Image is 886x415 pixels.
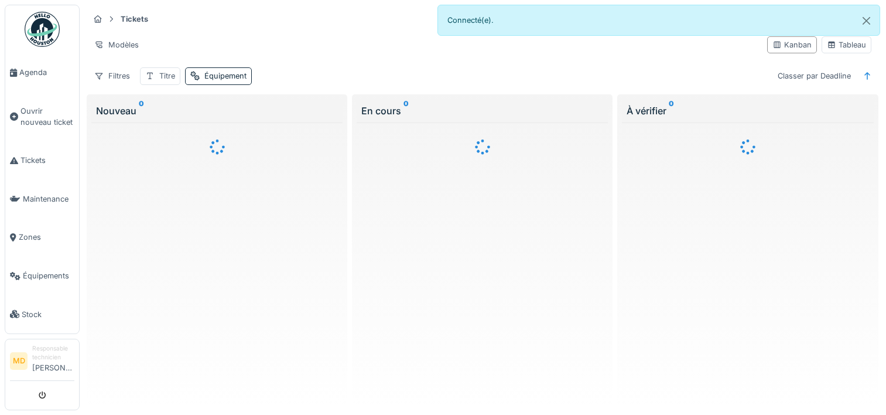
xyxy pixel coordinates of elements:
[437,5,881,36] div: Connecté(e).
[159,70,175,81] div: Titre
[361,104,603,118] div: En cours
[89,36,144,53] div: Modèles
[19,232,74,243] span: Zones
[5,295,79,334] a: Stock
[22,309,74,320] span: Stock
[5,257,79,295] a: Équipements
[89,67,135,84] div: Filtres
[96,104,338,118] div: Nouveau
[10,352,28,370] li: MD
[23,193,74,205] span: Maintenance
[5,53,79,92] a: Agenda
[32,344,74,362] div: Responsable technicien
[853,5,880,36] button: Close
[10,344,74,381] a: MD Responsable technicien[PERSON_NAME]
[139,104,144,118] sup: 0
[5,180,79,219] a: Maintenance
[669,104,674,118] sup: 0
[116,13,153,25] strong: Tickets
[32,344,74,378] li: [PERSON_NAME]
[827,39,866,50] div: Tableau
[19,67,74,78] span: Agenda
[772,39,812,50] div: Kanban
[5,92,79,142] a: Ouvrir nouveau ticket
[25,12,60,47] img: Badge_color-CXgf-gQk.svg
[20,155,74,166] span: Tickets
[23,270,74,281] span: Équipements
[627,104,868,118] div: À vérifier
[204,70,247,81] div: Équipement
[5,141,79,180] a: Tickets
[20,106,74,128] span: Ouvrir nouveau ticket
[403,104,409,118] sup: 0
[5,218,79,257] a: Zones
[772,67,856,84] div: Classer par Deadline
